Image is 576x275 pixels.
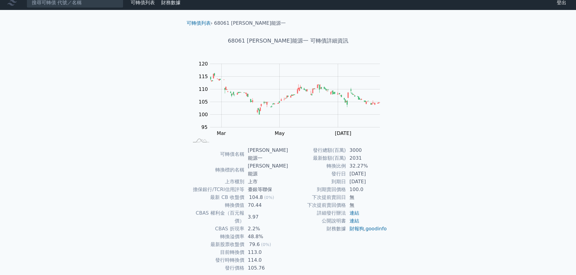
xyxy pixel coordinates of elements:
[288,201,346,209] td: 下次提前賣回價格
[346,193,387,201] td: 無
[288,193,346,201] td: 下次提前賣回日
[346,178,387,186] td: [DATE]
[335,130,351,136] tspan: [DATE]
[244,178,288,186] td: 上市
[288,186,346,193] td: 到期賣回價格
[189,264,244,272] td: 發行價格
[248,241,261,248] div: 79.6
[199,86,208,92] tspan: 110
[199,74,208,79] tspan: 115
[346,162,387,170] td: 32.27%
[346,170,387,178] td: [DATE]
[189,201,244,209] td: 轉換價值
[244,248,288,256] td: 113.0
[346,146,387,154] td: 3000
[189,225,244,233] td: CBAS 折現率
[275,130,285,136] tspan: May
[346,225,387,233] td: ,
[187,20,213,27] li: ›
[288,217,346,225] td: 公開說明書
[244,162,288,178] td: [PERSON_NAME]能源
[288,162,346,170] td: 轉換比例
[244,233,288,241] td: 48.8%
[244,209,288,225] td: 3.97
[199,112,208,117] tspan: 100
[187,20,211,26] a: 可轉債列表
[189,146,244,162] td: 可轉債名稱
[264,195,274,200] span: (0%)
[244,256,288,264] td: 114.0
[189,186,244,193] td: 擔保銀行/TCRI信用評等
[199,99,208,105] tspan: 105
[244,225,288,233] td: 2.2%
[217,130,226,136] tspan: Mar
[346,201,387,209] td: 無
[189,256,244,264] td: 發行時轉換價
[346,154,387,162] td: 2031
[346,186,387,193] td: 100.0
[189,193,244,201] td: 最新 CB 收盤價
[196,61,389,136] g: Chart
[288,154,346,162] td: 最新餘額(百萬)
[189,209,244,225] td: CBAS 權利金（百元報價）
[350,210,359,216] a: 連結
[244,146,288,162] td: [PERSON_NAME]能源一
[244,186,288,193] td: 臺銀等聯保
[261,242,271,247] span: (0%)
[350,226,364,232] a: 財報狗
[189,248,244,256] td: 目前轉換價
[350,218,359,224] a: 連結
[182,37,395,45] h1: 68061 [PERSON_NAME]能源一 可轉債詳細資訊
[248,193,264,201] div: 104.8
[244,201,288,209] td: 70.44
[288,178,346,186] td: 到期日
[189,178,244,186] td: 上市櫃別
[288,209,346,217] td: 詳細發行辦法
[366,226,387,232] a: goodinfo
[214,20,286,27] li: 68061 [PERSON_NAME]能源一
[201,124,207,130] tspan: 95
[288,170,346,178] td: 發行日
[199,61,208,67] tspan: 120
[244,264,288,272] td: 105.76
[189,241,244,248] td: 最新股票收盤價
[189,162,244,178] td: 轉換標的名稱
[288,146,346,154] td: 發行總額(百萬)
[288,225,346,233] td: 財務數據
[189,233,244,241] td: 轉換溢價率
